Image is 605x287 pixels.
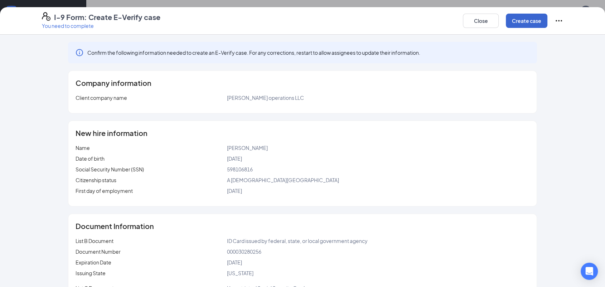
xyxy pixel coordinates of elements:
span: [PERSON_NAME] [227,145,268,151]
span: Issuing State [76,270,106,276]
span: Company information [76,79,151,87]
svg: Ellipses [555,16,563,25]
span: Citizenship status [76,177,116,183]
span: Social Security Number (SSN) [76,166,144,172]
span: A [DEMOGRAPHIC_DATA][GEOGRAPHIC_DATA] [227,177,339,183]
span: [US_STATE] [227,270,253,276]
svg: Info [75,48,84,57]
span: Date of birth [76,155,105,162]
p: You need to complete [42,22,160,29]
span: Name [76,145,90,151]
span: Expiration Date [76,259,111,266]
span: Client company name [76,94,127,101]
span: ID Card issued by federal, state, or local government agency [227,238,368,244]
span: New hire information [76,130,147,137]
button: Create case [506,14,547,28]
button: Close [463,14,499,28]
div: Open Intercom Messenger [581,263,598,280]
span: [DATE] [227,259,242,266]
span: 598106816 [227,166,253,172]
span: [DATE] [227,188,242,194]
span: Document Information [76,223,154,230]
span: [DATE] [227,155,242,162]
span: 000030280256 [227,248,261,255]
span: First day of employment [76,188,133,194]
span: [PERSON_NAME] operations LLC [227,94,304,101]
span: Document Number [76,248,121,255]
span: Confirm the following information needed to create an E-Verify case. For any corrections, restart... [87,49,420,56]
svg: FormI9EVerifyIcon [42,12,50,21]
span: List B Document [76,238,113,244]
h4: I-9 Form: Create E-Verify case [54,12,160,22]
